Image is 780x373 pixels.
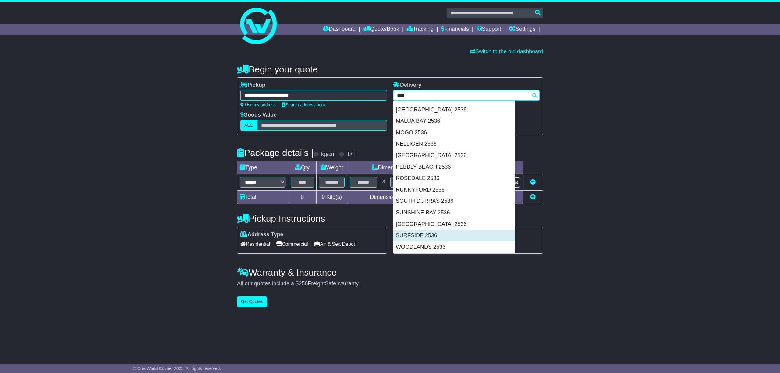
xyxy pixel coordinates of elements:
[393,241,515,253] div: WOODLANDS 2536
[393,184,515,196] div: RUNNYFORD 2536
[237,64,543,74] h4: Begin your quote
[276,239,308,249] span: Commercial
[530,194,536,200] a: Add new item
[240,112,277,118] label: Goods Value
[237,280,543,287] div: All our quotes include a $ FreightSafe warranty.
[237,267,543,277] h4: Warranty & Insurance
[237,161,288,174] td: Type
[237,190,288,204] td: Total
[299,280,308,287] span: 250
[282,102,326,107] a: Search address book
[240,239,270,249] span: Residential
[393,90,540,101] typeahead: Please provide city
[393,195,515,207] div: SOUTH DURRAS 2536
[407,24,434,35] a: Tracking
[393,82,421,89] label: Delivery
[346,151,356,158] label: lb/in
[393,127,515,139] div: MOGO 2536
[477,24,501,35] a: Support
[237,213,387,223] h4: Pickup Instructions
[441,24,469,35] a: Financials
[393,230,515,241] div: SURFSIDE 2536
[240,231,283,238] label: Address Type
[237,148,314,158] h4: Package details |
[470,48,543,55] a: Switch to the old dashboard
[288,190,317,204] td: 0
[393,150,515,161] div: [GEOGRAPHIC_DATA] 2536
[322,194,325,200] span: 0
[393,173,515,184] div: ROSEDALE 2536
[393,138,515,150] div: NELLIGEN 2536
[323,24,356,35] a: Dashboard
[240,102,276,107] a: Use my address
[393,219,515,230] div: [GEOGRAPHIC_DATA] 2536
[363,24,399,35] a: Quote/Book
[240,82,265,89] label: Pickup
[321,151,336,158] label: kg/cm
[237,296,267,307] button: Get Quotes
[393,104,515,116] div: [GEOGRAPHIC_DATA] 2536
[380,174,388,191] td: x
[393,207,515,219] div: SUNSHINE BAY 2536
[317,161,347,174] td: Weight
[317,190,347,204] td: Kilo(s)
[393,115,515,127] div: MALUA BAY 2536
[347,161,460,174] td: Dimensions (L x W x H)
[240,120,257,131] label: AUD
[133,366,221,371] span: © One World Courier 2025. All rights reserved.
[347,190,460,204] td: Dimensions in Centimetre(s)
[509,24,535,35] a: Settings
[530,179,536,185] a: Remove this item
[314,239,355,249] span: Air & Sea Depot
[288,161,317,174] td: Qty
[393,161,515,173] div: PEBBLY BEACH 2536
